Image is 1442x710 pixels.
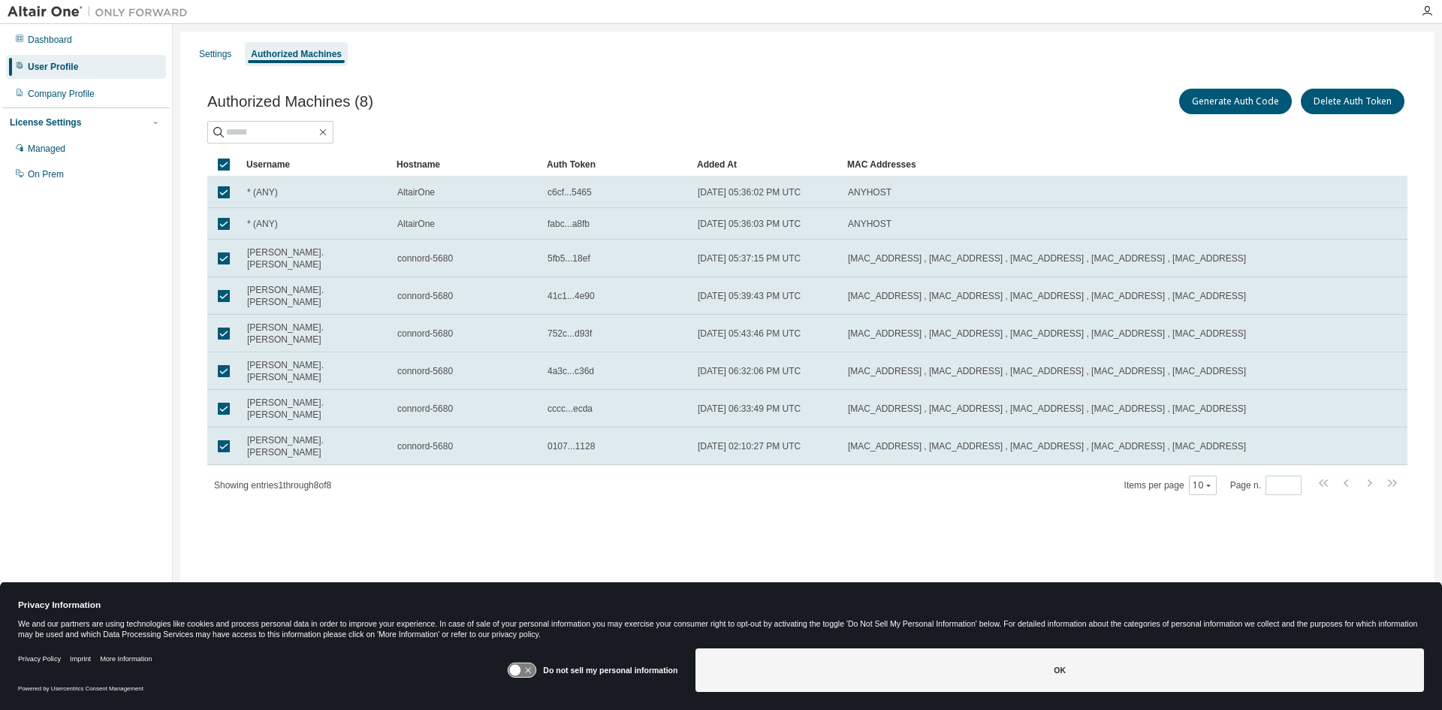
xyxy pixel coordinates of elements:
[8,5,195,20] img: Altair One
[1301,89,1404,114] button: Delete Auth Token
[698,440,801,452] span: [DATE] 02:10:27 PM UTC
[847,153,1250,177] div: MAC Addresses
[207,93,373,110] span: Authorized Machines (8)
[848,186,891,198] span: ANYHOST
[548,365,594,377] span: 4a3c...c36d
[848,218,891,230] span: ANYHOST
[698,328,801,340] span: [DATE] 05:43:46 PM UTC
[848,252,1246,264] span: [MAC_ADDRESS] , [MAC_ADDRESS] , [MAC_ADDRESS] , [MAC_ADDRESS] , [MAC_ADDRESS]
[397,403,453,415] span: connord-5680
[698,252,801,264] span: [DATE] 05:37:15 PM UTC
[28,143,65,155] div: Managed
[1230,476,1302,495] span: Page n.
[397,153,535,177] div: Hostname
[199,48,231,60] div: Settings
[397,186,435,198] span: AltairOne
[10,116,81,128] div: License Settings
[397,328,453,340] span: connord-5680
[397,365,453,377] span: connord-5680
[247,218,278,230] span: * (ANY)
[848,328,1246,340] span: [MAC_ADDRESS] , [MAC_ADDRESS] , [MAC_ADDRESS] , [MAC_ADDRESS] , [MAC_ADDRESS]
[848,440,1246,452] span: [MAC_ADDRESS] , [MAC_ADDRESS] , [MAC_ADDRESS] , [MAC_ADDRESS] , [MAC_ADDRESS]
[397,252,453,264] span: connord-5680
[548,252,590,264] span: 5fb5...18ef
[247,359,384,383] span: [PERSON_NAME].[PERSON_NAME]
[548,328,592,340] span: 752c...d93f
[698,403,801,415] span: [DATE] 06:33:49 PM UTC
[247,322,384,346] span: [PERSON_NAME].[PERSON_NAME]
[28,61,78,73] div: User Profile
[251,48,342,60] div: Authorized Machines
[214,480,331,491] span: Showing entries 1 through 8 of 8
[28,168,64,180] div: On Prem
[28,88,95,100] div: Company Profile
[848,365,1246,377] span: [MAC_ADDRESS] , [MAC_ADDRESS] , [MAC_ADDRESS] , [MAC_ADDRESS] , [MAC_ADDRESS]
[1124,476,1217,495] span: Items per page
[247,246,384,270] span: [PERSON_NAME].[PERSON_NAME]
[247,186,278,198] span: * (ANY)
[547,153,685,177] div: Auth Token
[397,218,435,230] span: AltairOne
[548,290,595,302] span: 41c1...4e90
[246,153,385,177] div: Username
[698,186,801,198] span: [DATE] 05:36:02 PM UTC
[548,403,593,415] span: cccc...ecda
[1179,89,1292,114] button: Generate Auth Code
[848,290,1246,302] span: [MAC_ADDRESS] , [MAC_ADDRESS] , [MAC_ADDRESS] , [MAC_ADDRESS] , [MAC_ADDRESS]
[247,284,384,308] span: [PERSON_NAME].[PERSON_NAME]
[247,397,384,421] span: [PERSON_NAME].[PERSON_NAME]
[698,218,801,230] span: [DATE] 05:36:03 PM UTC
[698,290,801,302] span: [DATE] 05:39:43 PM UTC
[548,186,592,198] span: c6cf...5465
[28,34,72,46] div: Dashboard
[548,440,595,452] span: 0107...1128
[1193,479,1213,491] button: 10
[697,153,835,177] div: Added At
[548,218,590,230] span: fabc...a8fb
[397,290,453,302] span: connord-5680
[247,434,384,458] span: [PERSON_NAME].[PERSON_NAME]
[698,365,801,377] span: [DATE] 06:32:06 PM UTC
[848,403,1246,415] span: [MAC_ADDRESS] , [MAC_ADDRESS] , [MAC_ADDRESS] , [MAC_ADDRESS] , [MAC_ADDRESS]
[397,440,453,452] span: connord-5680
